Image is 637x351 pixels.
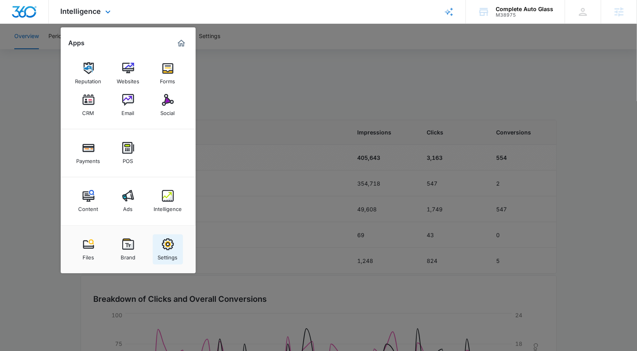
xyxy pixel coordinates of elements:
div: Email [122,106,135,116]
div: Ads [123,202,133,212]
a: POS [113,138,143,168]
h2: Apps [69,39,85,47]
a: Payments [73,138,104,168]
a: Social [153,90,183,120]
a: Marketing 360® Dashboard [175,37,188,50]
div: POS [123,154,133,164]
a: Settings [153,234,183,265]
span: Intelligence [61,7,101,15]
a: Ads [113,186,143,216]
div: Content [79,202,98,212]
div: Forms [160,74,175,84]
div: CRM [83,106,94,116]
div: Reputation [75,74,102,84]
a: Forms [153,58,183,88]
a: Content [73,186,104,216]
a: Files [73,234,104,265]
div: Social [161,106,175,116]
div: account id [496,12,553,18]
div: Settings [158,250,178,261]
div: Brand [121,250,135,261]
a: Reputation [73,58,104,88]
a: Email [113,90,143,120]
a: Intelligence [153,186,183,216]
div: Intelligence [154,202,182,212]
a: Brand [113,234,143,265]
a: Websites [113,58,143,88]
div: account name [496,6,553,12]
div: Payments [77,154,100,164]
div: Files [83,250,94,261]
a: CRM [73,90,104,120]
div: Websites [117,74,139,84]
